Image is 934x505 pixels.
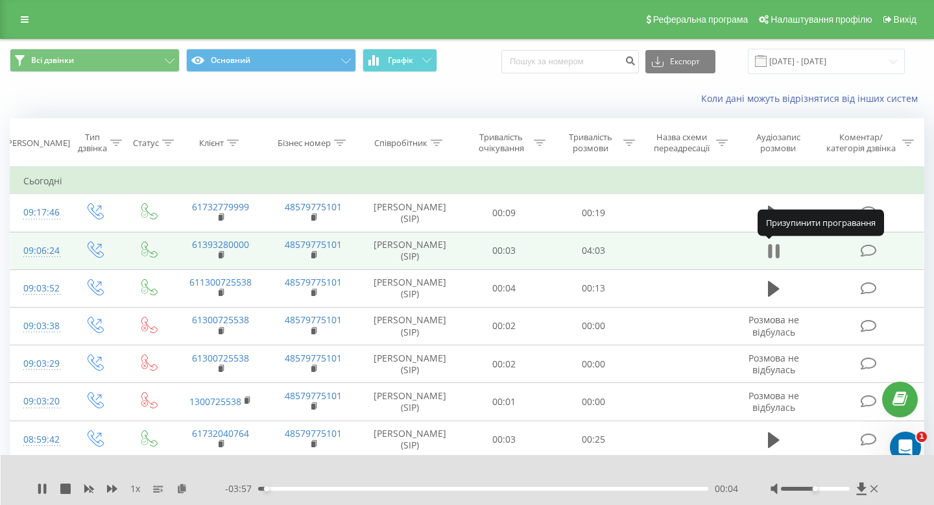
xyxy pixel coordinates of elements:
span: Налаштування профілю [771,14,872,25]
div: Співробітник [374,138,427,149]
div: Назва схеми переадресації [650,132,713,154]
div: Призупинити програвання [758,210,884,236]
div: Тип дзвінка [78,132,107,154]
iframe: Intercom live chat [890,432,921,463]
span: Розмова не відбулась [748,389,799,413]
button: Графік [363,49,437,72]
td: 00:03 [460,421,549,458]
div: 09:03:38 [23,314,54,339]
div: [PERSON_NAME] [5,138,70,149]
td: Сьогодні [10,168,924,194]
button: Основний [186,49,356,72]
a: 61732779999 [192,201,249,213]
td: 00:00 [549,345,638,383]
td: [PERSON_NAME] (SIP) [360,194,460,232]
a: 48579775101 [285,427,342,439]
td: 00:04 [460,269,549,307]
td: 00:02 [460,345,549,383]
a: 48579775101 [285,352,342,364]
div: 09:17:46 [23,200,54,225]
td: 04:03 [549,232,638,269]
td: 00:02 [460,307,549,345]
div: Бізнес номер [278,138,331,149]
span: Розмова не відбулась [748,314,799,338]
div: Клієнт [199,138,224,149]
td: [PERSON_NAME] (SIP) [360,232,460,269]
div: Коментар/категорія дзвінка [823,132,899,154]
a: Коли дані можуть відрізнятися вiд інших систем [701,92,924,105]
a: 48579775101 [285,389,342,402]
a: 1300725538 [189,395,241,408]
span: Вихід [894,14,916,25]
div: Статус [133,138,159,149]
td: [PERSON_NAME] (SIP) [360,345,460,383]
span: Розмова не відбулась [748,352,799,376]
div: 09:06:24 [23,238,54,264]
a: 48579775101 [285,276,342,288]
div: Тривалість розмови [560,132,620,154]
span: 00:04 [715,482,738,495]
a: 48579775101 [285,238,342,251]
button: Всі дзвінки [10,49,180,72]
div: 09:03:29 [23,351,54,376]
a: 61300725538 [192,314,249,326]
a: 61300725538 [192,352,249,364]
td: [PERSON_NAME] (SIP) [360,269,460,307]
span: 1 [916,432,927,442]
td: 00:00 [549,307,638,345]
td: 00:13 [549,269,638,307]
td: 00:03 [460,232,549,269]
div: Accessibility label [264,486,269,491]
div: Accessibility label [813,486,818,491]
div: Тривалість очікування [472,132,531,154]
td: [PERSON_NAME] (SIP) [360,383,460,421]
span: Реферальна програма [653,14,748,25]
span: Графік [388,56,413,65]
td: 00:01 [460,383,549,421]
span: - 03:57 [225,482,258,495]
td: 00:25 [549,421,638,458]
a: 48579775101 [285,314,342,326]
td: [PERSON_NAME] (SIP) [360,421,460,458]
a: 61732040764 [192,427,249,439]
td: 00:09 [460,194,549,232]
td: [PERSON_NAME] (SIP) [360,307,460,345]
div: 08:59:42 [23,427,54,452]
div: 09:03:20 [23,389,54,414]
td: 00:19 [549,194,638,232]
div: Аудіозапис розмови [743,132,813,154]
input: Пошук за номером [501,50,639,73]
span: 1 x [130,482,140,495]
a: 48579775101 [285,201,342,213]
a: 61393280000 [192,238,249,251]
span: Всі дзвінки [31,55,74,66]
button: Експорт [645,50,715,73]
a: 611300725538 [189,276,252,288]
td: 00:00 [549,383,638,421]
div: 09:03:52 [23,276,54,301]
